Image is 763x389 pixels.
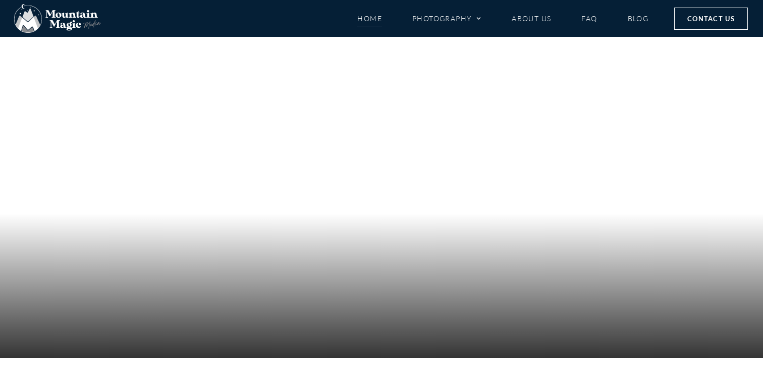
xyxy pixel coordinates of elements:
[581,10,597,27] a: FAQ
[687,13,735,24] span: Contact Us
[512,10,551,27] a: About Us
[628,10,649,27] a: Blog
[357,10,649,27] nav: Menu
[14,4,101,33] img: Mountain Magic Media photography logo Crested Butte Photographer
[357,10,382,27] a: Home
[674,8,748,30] a: Contact Us
[412,10,481,27] a: Photography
